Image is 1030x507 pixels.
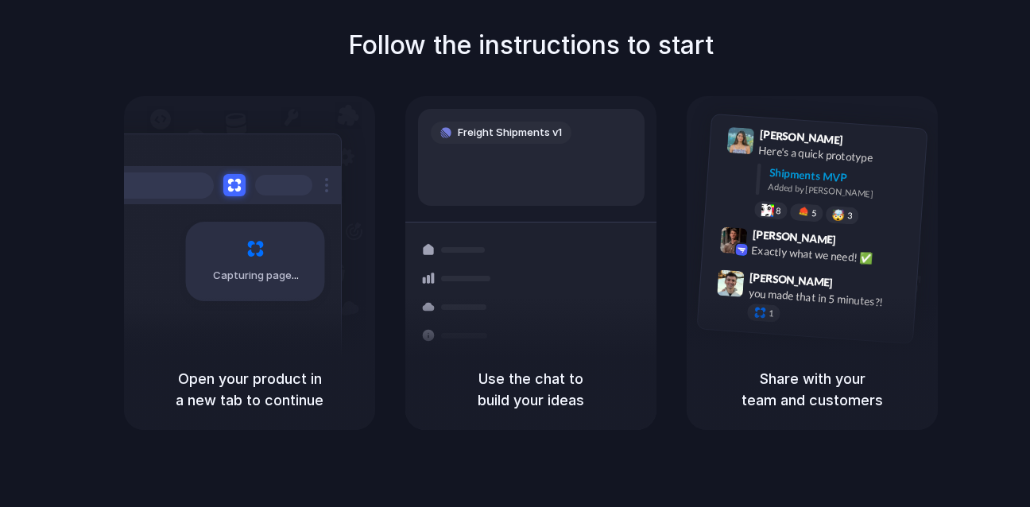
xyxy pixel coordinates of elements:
span: Capturing page [213,268,301,284]
span: [PERSON_NAME] [749,269,834,292]
span: [PERSON_NAME] [759,126,843,149]
h5: Open your product in a new tab to continue [143,368,356,411]
span: 5 [811,209,817,218]
h5: Use the chat to build your ideas [424,368,637,411]
div: Shipments MVP [769,164,916,191]
span: [PERSON_NAME] [752,226,836,249]
h5: Share with your team and customers [706,368,919,411]
div: Exactly what we need! ✅ [751,242,910,269]
span: 1 [769,309,774,318]
div: Added by [PERSON_NAME] [768,180,914,203]
h1: Follow the instructions to start [348,26,714,64]
span: 3 [847,211,853,220]
span: 9:41 AM [848,134,881,153]
div: 🤯 [832,209,846,221]
div: Here's a quick prototype [758,142,917,169]
span: Freight Shipments v1 [458,125,562,141]
span: 9:42 AM [841,233,873,252]
div: you made that in 5 minutes?! [748,284,907,312]
span: 8 [776,207,781,215]
span: 9:47 AM [838,276,870,295]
